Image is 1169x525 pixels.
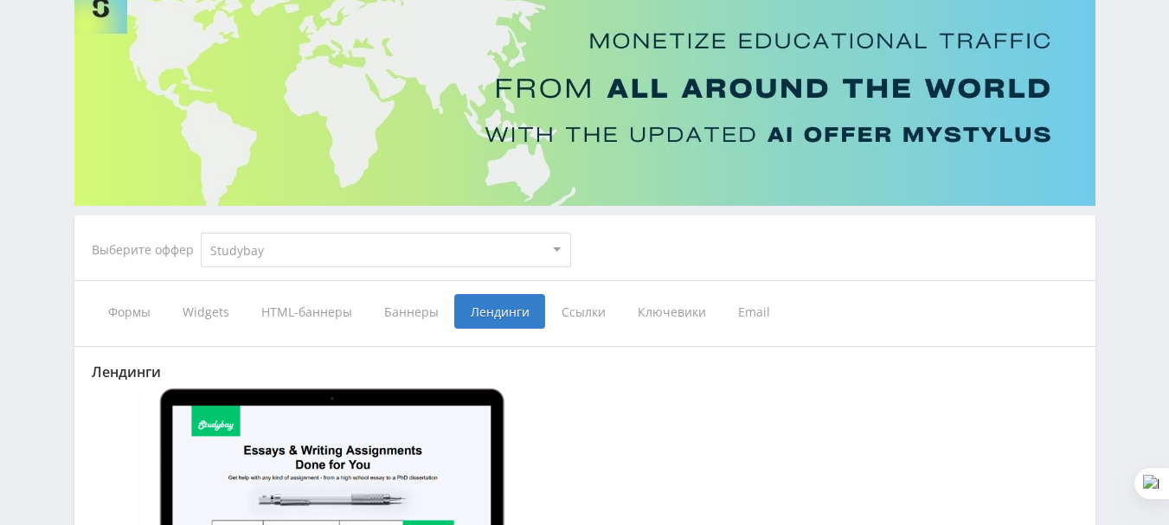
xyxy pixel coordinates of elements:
span: Email [722,294,787,329]
span: Ссылки [545,294,621,329]
div: Выберите оффер [92,243,201,257]
span: Баннеры [368,294,454,329]
div: Лендинги [92,364,1078,380]
span: Ключевики [621,294,722,329]
span: Лендинги [454,294,545,329]
span: HTML-баннеры [245,294,368,329]
span: Формы [92,294,166,329]
span: Widgets [166,294,245,329]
